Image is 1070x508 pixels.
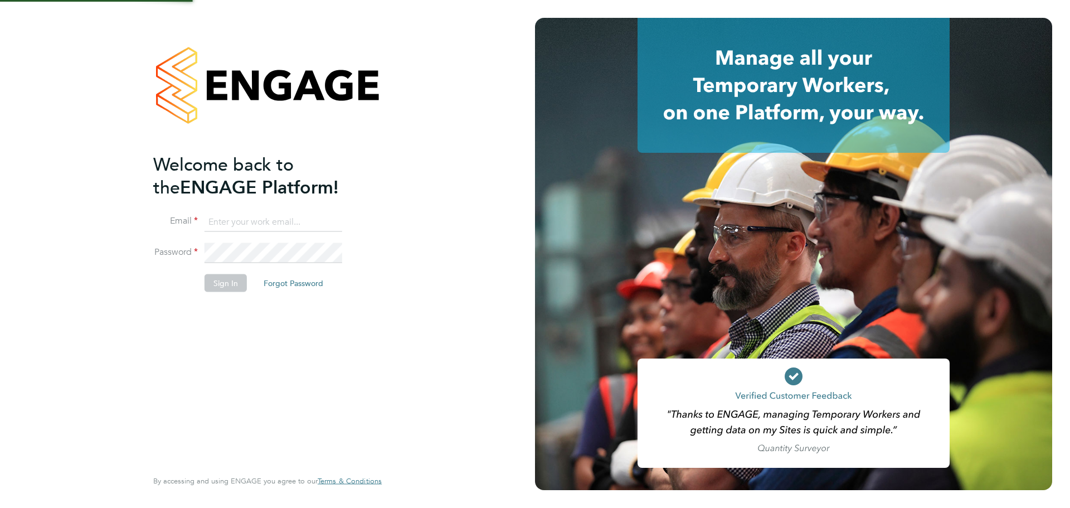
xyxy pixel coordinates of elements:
span: By accessing and using ENGAGE you agree to our [153,476,382,486]
span: Welcome back to the [153,153,294,198]
h2: ENGAGE Platform! [153,153,371,199]
button: Forgot Password [255,274,332,292]
label: Password [153,246,198,258]
input: Enter your work email... [205,212,342,232]
label: Email [153,215,198,227]
a: Terms & Conditions [318,477,382,486]
button: Sign In [205,274,247,292]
